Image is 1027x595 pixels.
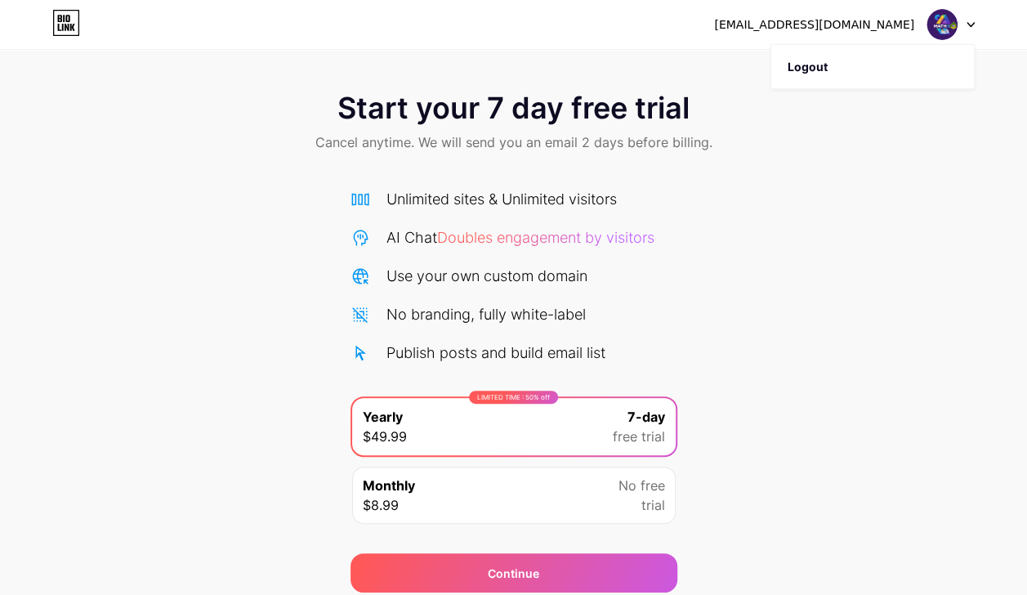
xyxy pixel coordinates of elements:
[315,132,712,152] span: Cancel anytime. We will send you an email 2 days before billing.
[618,476,665,495] span: No free
[363,407,403,427] span: Yearly
[714,16,914,34] div: [EMAIL_ADDRESS][DOMAIN_NAME]
[386,265,587,287] div: Use your own custom domain
[363,495,399,515] span: $8.99
[386,226,654,248] div: AI Chat
[386,342,605,364] div: Publish posts and build email list
[627,407,665,427] span: 7-day
[641,495,665,515] span: trial
[613,427,665,446] span: free trial
[337,92,690,124] span: Start your 7 day free trial
[488,565,539,582] span: Continue
[386,188,617,210] div: Unlimited sites & Unlimited visitors
[771,45,974,89] li: Logout
[469,391,558,404] div: LIMITED TIME : 50% off
[927,9,958,40] img: jac3122
[386,303,586,325] div: No branding, fully white-label
[363,476,415,495] span: Monthly
[437,229,654,246] span: Doubles engagement by visitors
[363,427,407,446] span: $49.99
